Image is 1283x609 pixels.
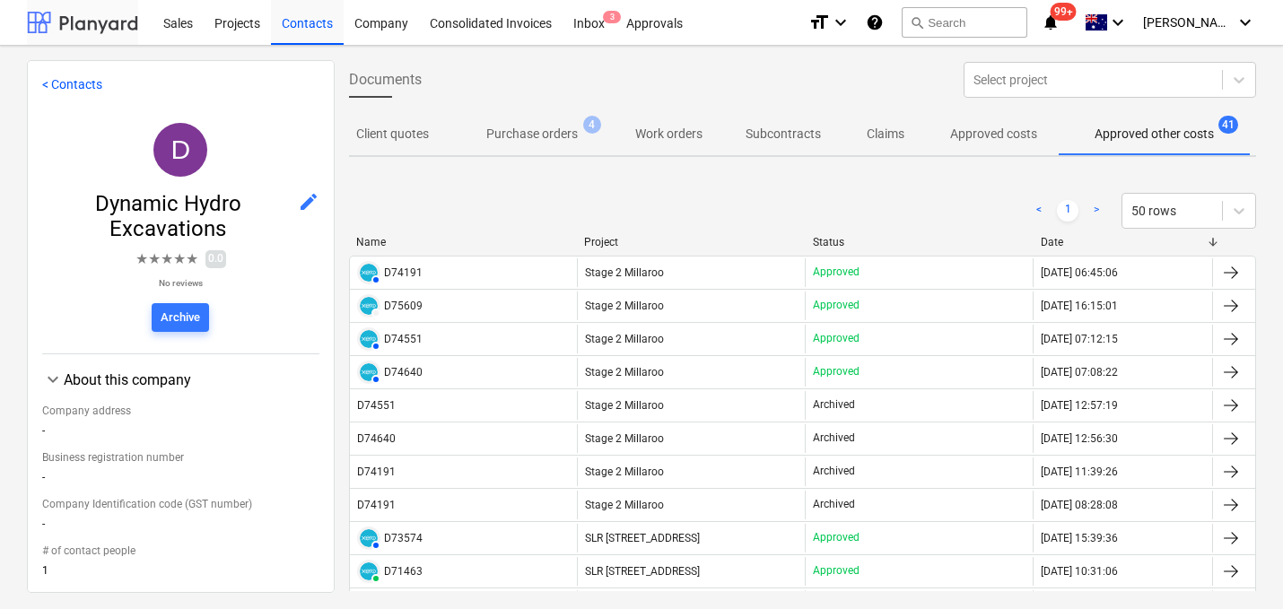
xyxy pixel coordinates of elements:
span: SLR 2 Millaroo Drive [585,565,700,578]
p: Approved [813,563,860,579]
img: xero.svg [360,297,378,315]
div: [DATE] 11:39:26 [1041,465,1118,478]
i: keyboard_arrow_down [830,12,851,33]
div: About this company [64,371,319,388]
button: Archive [152,303,209,332]
div: - [42,518,319,537]
div: Invoice has been synced with Xero and its status is currently AUTHORISED [357,361,380,384]
span: Stage 2 Millaroo [585,333,664,345]
i: Knowledge base [866,12,884,33]
div: Name [356,236,571,248]
p: Purchase orders [486,125,578,144]
div: 1 [42,564,319,584]
span: Documents [349,69,422,91]
div: Dynamic [153,123,207,177]
div: Invoice has been synced with Xero and its status is currently PAID [357,560,380,583]
div: D75609 [384,300,423,312]
div: D71463 [384,565,423,578]
p: Archived [813,464,855,479]
span: ★ [161,248,173,270]
span: ★ [148,248,161,270]
div: Status [813,236,1027,248]
div: D73574 [384,532,423,544]
span: 4 [583,116,601,134]
img: xero.svg [360,529,378,547]
span: D [170,135,190,164]
span: Stage 2 Millaroo [585,399,664,412]
p: Approved [813,364,860,379]
div: D74191 [357,465,396,478]
span: Stage 2 Millaroo [585,266,664,279]
i: keyboard_arrow_down [1107,12,1129,33]
i: format_size [808,12,830,33]
img: xero.svg [360,562,378,580]
img: xero.svg [360,330,378,348]
p: Archived [813,497,855,512]
span: ★ [135,248,148,270]
div: Business registration number [42,444,319,471]
div: [DATE] 10:31:06 [1041,565,1118,578]
p: Approved [813,331,860,346]
div: [DATE] 07:08:22 [1041,366,1118,378]
div: [DATE] 12:57:19 [1041,399,1118,412]
span: Dynamic Hydro Excavations [42,191,298,241]
div: About this company [42,369,319,390]
iframe: Chat Widget [1193,523,1283,609]
span: Stage 2 Millaroo [585,499,664,511]
div: D74551 [357,399,396,412]
div: D74551 [384,333,423,345]
div: Company Identification code (GST number) [42,491,319,518]
div: Invoice has been synced with Xero and its status is currently DRAFT [357,294,380,318]
div: [DATE] 08:28:08 [1041,499,1118,511]
p: Archived [813,397,855,413]
div: [DATE] 07:12:15 [1041,333,1118,345]
p: Approved costs [950,125,1037,144]
button: Search [902,7,1027,38]
div: Date [1041,236,1206,248]
span: 3 [603,11,621,23]
div: - [42,471,319,491]
div: [DATE] 16:15:01 [1041,300,1118,312]
div: D74640 [357,432,396,445]
div: [DATE] 12:56:30 [1041,432,1118,445]
a: Page 1 is your current page [1057,200,1078,222]
p: Archived [813,431,855,446]
span: 0.0 [205,250,226,267]
span: SLR 2 Millaroo Drive [585,532,700,544]
a: < Contacts [42,77,102,91]
p: Approved [813,265,860,280]
span: 99+ [1051,3,1077,21]
p: Subcontracts [746,125,821,144]
span: Stage 2 Millaroo [585,432,664,445]
div: - [42,424,319,444]
span: Stage 2 Millaroo [585,300,664,312]
img: xero.svg [360,264,378,282]
div: Invoice has been synced with Xero and its status is currently AUTHORISED [357,261,380,284]
span: search [910,15,924,30]
div: Invoice has been synced with Xero and its status is currently AUTHORISED [357,327,380,351]
span: Stage 2 Millaroo [585,366,664,378]
div: Company address [42,397,319,424]
div: [DATE] 15:39:36 [1041,532,1118,544]
p: Client quotes [356,125,429,144]
div: D74191 [384,266,423,279]
div: D74640 [384,366,423,378]
span: [PERSON_NAME] [1143,15,1233,30]
p: Approved [813,298,860,313]
img: xero.svg [360,363,378,381]
div: [DATE] 06:45:06 [1041,266,1118,279]
span: 41 [1218,116,1238,134]
span: edit [298,191,319,213]
i: keyboard_arrow_down [1235,12,1256,33]
div: Invoice has been synced with Xero and its status is currently AUTHORISED [357,526,380,550]
div: D74191 [357,499,396,511]
i: notifications [1042,12,1060,33]
a: Next page [1086,200,1107,222]
p: No reviews [135,277,226,289]
span: Stage 2 Millaroo [585,465,664,478]
span: ★ [186,248,198,270]
span: keyboard_arrow_down [42,369,64,390]
a: Previous page [1028,200,1050,222]
p: Approved [813,530,860,545]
